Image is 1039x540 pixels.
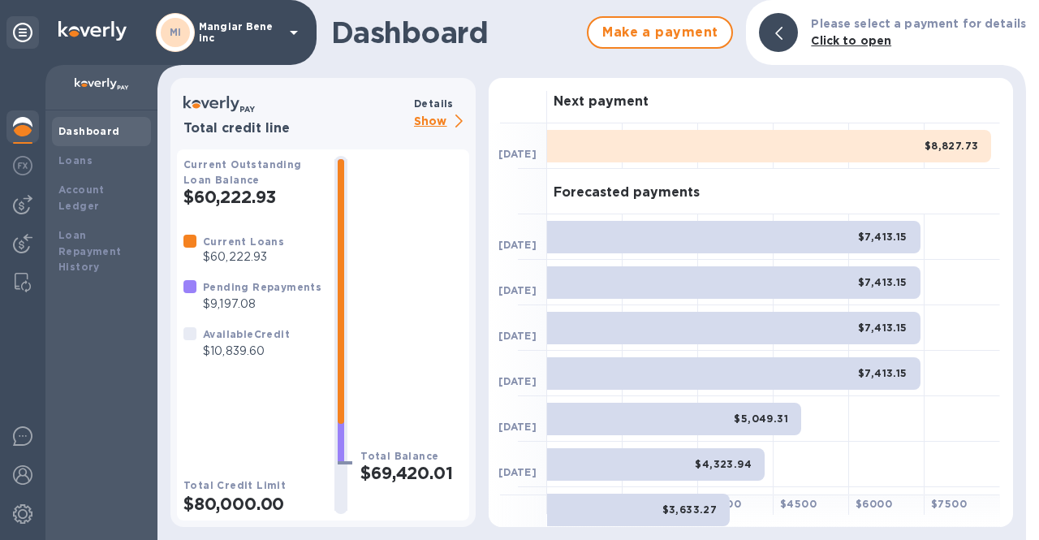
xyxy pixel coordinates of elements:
b: $7,413.15 [858,367,908,379]
b: $5,049.31 [734,413,788,425]
b: MI [170,26,182,38]
b: Available Credit [203,328,290,340]
b: Please select a payment for details [811,17,1026,30]
b: $ 6000 [856,498,892,510]
p: $9,197.08 [203,296,321,313]
b: $ 7500 [931,498,967,510]
b: Details [414,97,454,110]
h2: $69,420.01 [360,463,463,483]
b: Current Loans [203,235,284,248]
b: [DATE] [498,330,537,342]
h2: $60,222.93 [183,187,321,207]
b: Total Credit Limit [183,479,286,491]
p: $60,222.93 [203,248,284,266]
b: Current Outstanding Loan Balance [183,158,302,186]
h3: Next payment [554,94,649,110]
b: $8,827.73 [925,140,979,152]
b: [DATE] [498,421,537,433]
b: [DATE] [498,239,537,251]
h3: Forecasted payments [554,185,700,201]
b: [DATE] [498,466,537,478]
b: Pending Repayments [203,281,321,293]
img: Foreign exchange [13,156,32,175]
b: Click to open [811,34,891,47]
b: [DATE] [498,375,537,387]
b: [DATE] [498,284,537,296]
h2: $80,000.00 [183,494,321,514]
p: Mangiar Bene inc [199,21,280,44]
h1: Dashboard [331,15,579,50]
b: $7,413.15 [858,276,908,288]
b: Total Balance [360,450,438,462]
b: $7,413.15 [858,322,908,334]
button: Make a payment [587,16,733,49]
h3: Total credit line [183,121,407,136]
b: [DATE] [498,148,537,160]
b: Account Ledger [58,184,105,212]
div: Unpin categories [6,16,39,49]
b: $4,323.94 [695,458,752,470]
b: Loan Repayment History [58,229,122,274]
b: $7,413.15 [858,231,908,243]
span: Make a payment [601,23,718,42]
b: $3,633.27 [662,503,718,516]
b: $ 4500 [780,498,817,510]
b: Loans [58,154,93,166]
b: Dashboard [58,125,120,137]
img: Logo [58,21,127,41]
p: $10,839.60 [203,343,290,360]
p: Show [414,112,469,132]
